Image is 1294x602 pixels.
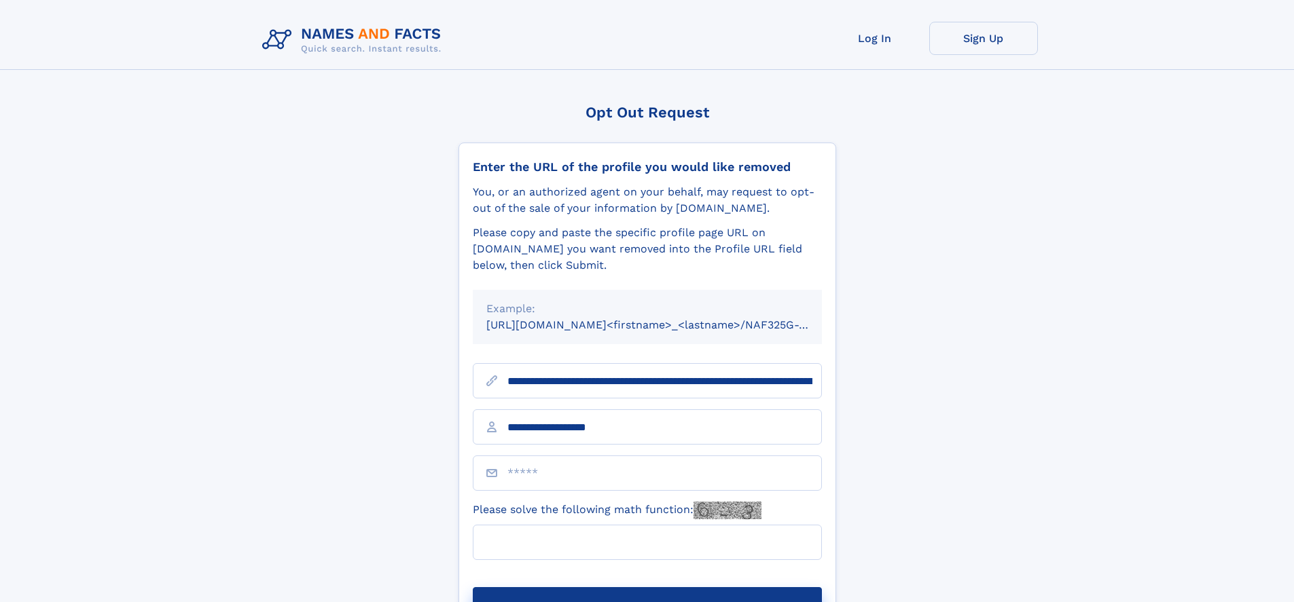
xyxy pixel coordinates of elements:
[473,225,822,274] div: Please copy and paste the specific profile page URL on [DOMAIN_NAME] you want removed into the Pr...
[473,502,761,519] label: Please solve the following math function:
[257,22,452,58] img: Logo Names and Facts
[473,184,822,217] div: You, or an authorized agent on your behalf, may request to opt-out of the sale of your informatio...
[459,104,836,121] div: Opt Out Request
[821,22,929,55] a: Log In
[486,318,848,331] small: [URL][DOMAIN_NAME]<firstname>_<lastname>/NAF325G-xxxxxxxx
[486,301,808,317] div: Example:
[473,159,822,174] div: Enter the URL of the profile you would like removed
[929,22,1038,55] a: Sign Up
